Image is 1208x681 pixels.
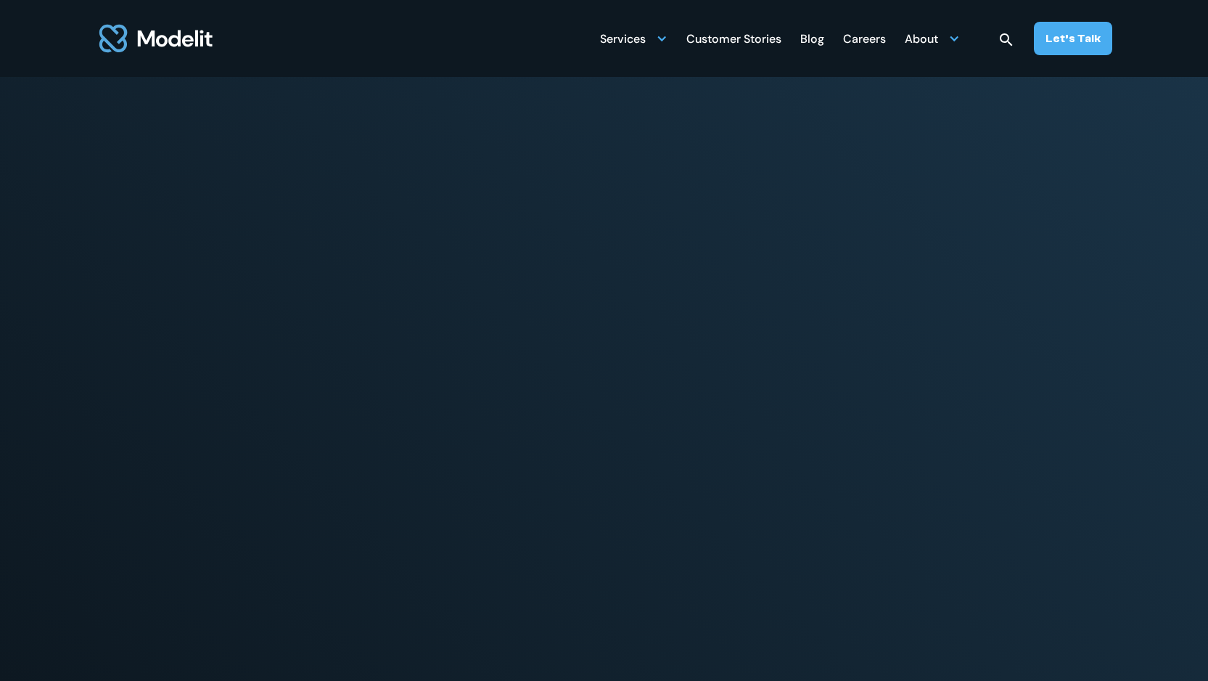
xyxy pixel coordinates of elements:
[96,16,215,61] a: home
[905,24,960,52] div: About
[600,26,646,54] div: Services
[96,16,215,61] img: modelit logo
[905,26,938,54] div: About
[800,26,824,54] div: Blog
[843,26,886,54] div: Careers
[1034,22,1112,55] a: Let’s Talk
[800,24,824,52] a: Blog
[1045,30,1101,46] div: Let’s Talk
[686,24,781,52] a: Customer Stories
[600,24,667,52] div: Services
[686,26,781,54] div: Customer Stories
[843,24,886,52] a: Careers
